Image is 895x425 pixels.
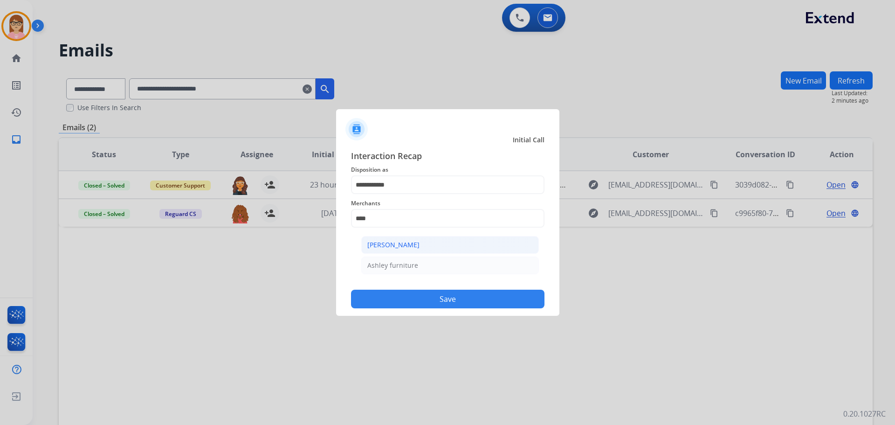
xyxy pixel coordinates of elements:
span: Merchants [351,198,544,209]
span: Interaction Recap [351,149,544,164]
div: [PERSON_NAME] [367,240,420,250]
span: Initial Call [513,135,544,145]
div: Ashley furniture [367,261,418,270]
img: contactIcon [345,118,368,140]
button: Save [351,290,544,308]
span: Disposition as [351,164,544,175]
p: 0.20.1027RC [843,408,886,419]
